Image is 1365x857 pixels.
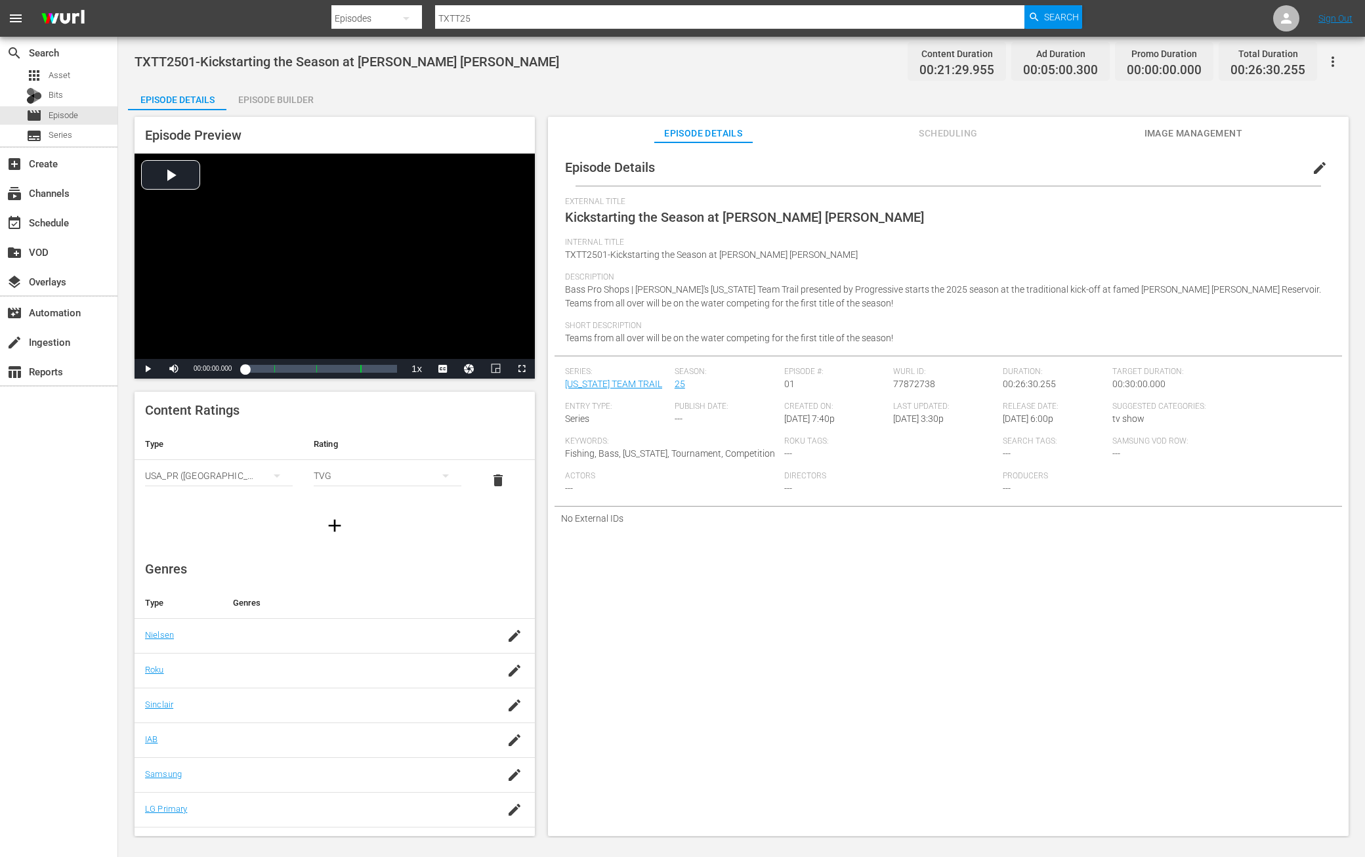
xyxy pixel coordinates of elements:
[1003,367,1106,377] span: Duration:
[1044,5,1079,29] span: Search
[565,471,778,482] span: Actors
[7,156,22,172] span: Create
[1003,436,1106,447] span: Search Tags:
[784,471,997,482] span: Directors
[135,359,161,379] button: Play
[145,630,174,640] a: Nielsen
[194,365,232,372] span: 00:00:00.000
[675,367,778,377] span: Season:
[145,457,293,494] div: USA_PR ([GEOGRAPHIC_DATA] ([GEOGRAPHIC_DATA]))
[26,68,42,83] span: Asset
[1112,379,1165,389] span: 00:30:00.000
[565,209,924,225] span: Kickstarting the Season at [PERSON_NAME] [PERSON_NAME]
[1003,471,1215,482] span: Producers
[26,88,42,104] div: Bits
[1003,483,1011,493] span: ---
[430,359,456,379] button: Captions
[145,127,241,143] span: Episode Preview
[784,367,887,377] span: Episode #:
[565,321,1325,331] span: Short Description
[135,428,535,501] table: simple table
[7,364,22,380] span: Reports
[7,335,22,350] span: Ingestion
[49,129,72,142] span: Series
[1144,125,1242,142] span: Image Management
[565,367,668,377] span: Series:
[135,154,535,379] div: Video Player
[565,448,775,459] span: Fishing, Bass, [US_STATE], Tournament, Competition
[784,413,835,424] span: [DATE] 7:40p
[893,379,935,389] span: 77872738
[1023,63,1098,78] span: 00:05:00.300
[145,561,187,577] span: Genres
[565,379,662,389] a: [US_STATE] TEAM TRAIL
[565,483,573,493] span: ---
[145,665,164,675] a: Roku
[303,428,472,460] th: Rating
[675,402,778,412] span: Publish Date:
[784,379,795,389] span: 01
[49,109,78,122] span: Episode
[899,125,997,142] span: Scheduling
[1024,5,1082,29] button: Search
[893,413,944,424] span: [DATE] 3:30p
[565,333,893,343] span: Teams from all over will be on the water competing for the first title of the season!
[49,89,63,102] span: Bits
[784,483,792,493] span: ---
[565,436,778,447] span: Keywords:
[565,197,1325,207] span: External Title
[1112,402,1325,412] span: Suggested Categories:
[1304,152,1335,184] button: edit
[404,359,430,379] button: Playback Rate
[893,367,996,377] span: Wurl ID:
[26,108,42,123] span: Episode
[135,587,222,619] th: Type
[1003,379,1056,389] span: 00:26:30.255
[145,769,182,779] a: Samsung
[7,274,22,290] span: Overlays
[1112,367,1325,377] span: Target Duration:
[1312,160,1328,176] span: edit
[565,284,1321,308] span: Bass Pro Shops | [PERSON_NAME]'s [US_STATE] Team Trail presented by Progressive starts the 2025 s...
[919,63,994,78] span: 00:21:29.955
[565,249,858,260] span: TXTT2501-Kickstarting the Season at [PERSON_NAME] [PERSON_NAME]
[784,436,997,447] span: Roku Tags:
[555,507,1342,530] div: No External IDs
[919,45,994,63] div: Content Duration
[314,457,461,494] div: TVG
[1112,413,1144,424] span: tv show
[1112,448,1120,459] span: ---
[7,245,22,261] span: VOD
[128,84,226,110] button: Episode Details
[1112,436,1215,447] span: Samsung VOD Row:
[128,84,226,115] div: Episode Details
[565,402,668,412] span: Entry Type:
[490,472,506,488] span: delete
[654,125,753,142] span: Episode Details
[245,365,397,373] div: Progress Bar
[1230,63,1305,78] span: 00:26:30.255
[565,238,1325,248] span: Internal Title
[31,3,94,34] img: ans4CAIJ8jUAAAAAAAAAAAAAAAAAAAAAAAAgQb4GAAAAAAAAAAAAAAAAAAAAAAAAJMjXAAAAAAAAAAAAAAAAAAAAAAAAgAT5G...
[222,587,493,619] th: Genres
[1023,45,1098,63] div: Ad Duration
[145,804,187,814] a: LG Primary
[893,402,996,412] span: Last Updated:
[7,215,22,231] span: Schedule
[26,128,42,144] span: Series
[8,10,24,26] span: menu
[675,379,685,389] a: 25
[1230,45,1305,63] div: Total Duration
[145,700,173,709] a: Sinclair
[784,448,792,459] span: ---
[675,413,682,424] span: ---
[482,359,509,379] button: Picture-in-Picture
[1127,45,1202,63] div: Promo Duration
[1003,402,1106,412] span: Release Date:
[1003,413,1053,424] span: [DATE] 6:00p
[565,272,1325,283] span: Description
[135,54,559,70] span: TXTT2501-Kickstarting the Season at [PERSON_NAME] [PERSON_NAME]
[1318,13,1353,24] a: Sign Out
[145,734,157,744] a: IAB
[7,305,22,321] span: Automation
